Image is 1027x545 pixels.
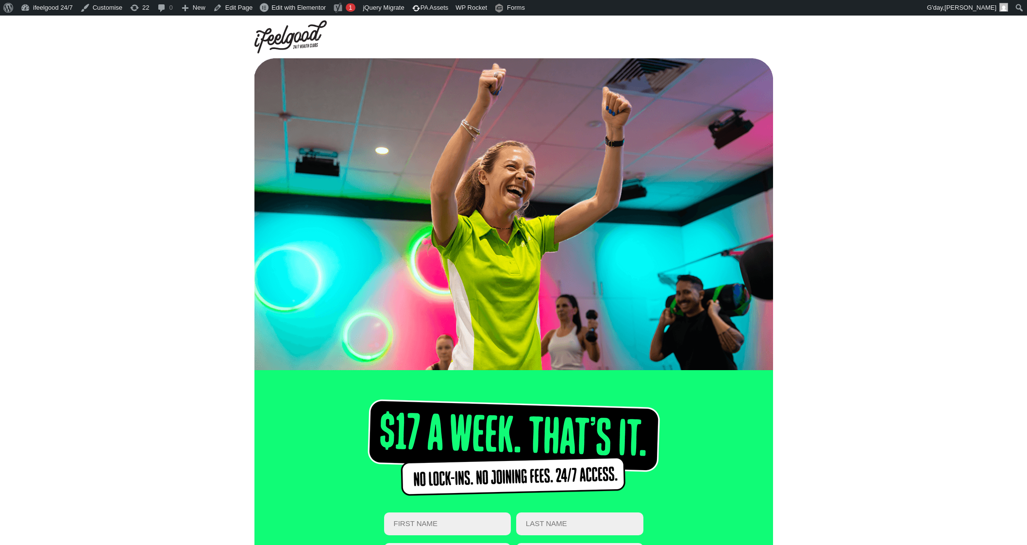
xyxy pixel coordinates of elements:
[271,4,326,11] span: Edit with Elementor
[368,399,660,496] img: 17-a-week
[516,512,643,535] input: LAST NAME
[254,58,773,370] img: thats-it-2025-banner
[944,4,996,11] span: [PERSON_NAME]
[349,4,352,11] span: 1
[384,512,511,535] input: FIRST NAME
